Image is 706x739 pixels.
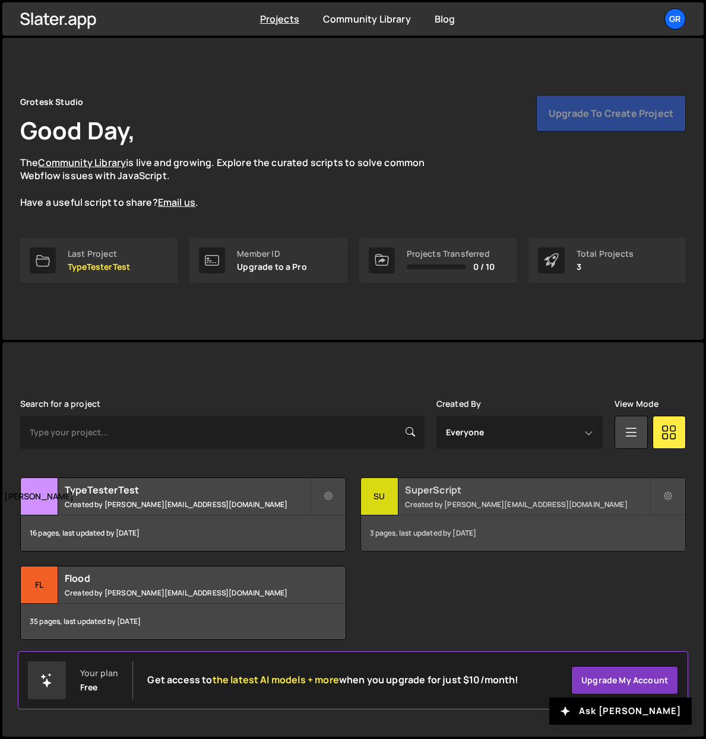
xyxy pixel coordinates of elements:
button: Ask [PERSON_NAME] [549,697,692,725]
div: Free [80,683,98,692]
a: Email us [158,196,195,209]
small: Created by [PERSON_NAME][EMAIL_ADDRESS][DOMAIN_NAME] [65,588,310,598]
a: Last Project TypeTesterTest [20,238,178,283]
a: Su SuperScript Created by [PERSON_NAME][EMAIL_ADDRESS][DOMAIN_NAME] 3 pages, last updated by [DATE] [360,477,686,552]
div: [PERSON_NAME] [21,478,58,515]
span: the latest AI models + more [213,673,339,686]
label: View Mode [615,399,658,409]
a: Projects [260,12,299,26]
div: Su [361,478,398,515]
span: 0 / 10 [473,262,495,272]
div: 16 pages, last updated by [DATE] [21,515,346,551]
p: 3 [577,262,634,272]
label: Search for a project [20,399,100,409]
div: Total Projects [577,249,634,259]
p: The is live and growing. Explore the curated scripts to solve common Webflow issues with JavaScri... [20,156,448,209]
h2: TypeTesterTest [65,483,310,496]
div: Member ID [237,249,307,259]
a: Blog [435,12,455,26]
div: Grotesk Studio [20,95,83,109]
h2: Get access to when you upgrade for just $10/month! [147,674,518,686]
label: Created By [436,399,482,409]
h2: Flood [65,572,310,585]
div: Projects Transferred [407,249,495,259]
div: 35 pages, last updated by [DATE] [21,604,346,639]
small: Created by [PERSON_NAME][EMAIL_ADDRESS][DOMAIN_NAME] [65,499,310,509]
a: Community Library [323,12,411,26]
a: Upgrade my account [571,666,678,695]
p: Upgrade to a Pro [237,262,307,272]
div: Last Project [68,249,130,259]
h2: SuperScript [405,483,650,496]
a: Gr [664,8,686,30]
p: TypeTesterTest [68,262,130,272]
div: Fl [21,566,58,604]
a: Fl Flood Created by [PERSON_NAME][EMAIL_ADDRESS][DOMAIN_NAME] 35 pages, last updated by [DATE] [20,566,346,640]
div: Your plan [80,668,118,678]
small: Created by [PERSON_NAME][EMAIL_ADDRESS][DOMAIN_NAME] [405,499,650,509]
div: 3 pages, last updated by [DATE] [361,515,686,551]
a: Community Library [38,156,126,169]
h1: Good Day, [20,114,135,146]
input: Type your project... [20,416,425,449]
a: [PERSON_NAME] TypeTesterTest Created by [PERSON_NAME][EMAIL_ADDRESS][DOMAIN_NAME] 16 pages, last ... [20,477,346,552]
